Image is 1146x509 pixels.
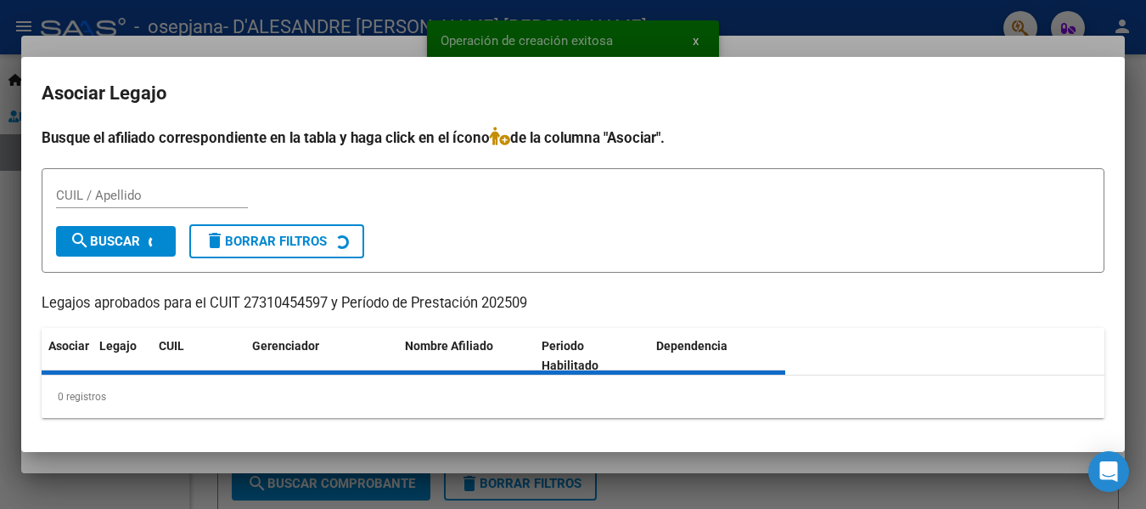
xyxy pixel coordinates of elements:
datatable-header-cell: CUIL [152,328,245,384]
button: Borrar Filtros [189,224,364,258]
mat-icon: search [70,230,90,251]
h4: Busque el afiliado correspondiente en la tabla y haga click en el ícono de la columna "Asociar". [42,127,1104,149]
p: Legajos aprobados para el CUIT 27310454597 y Período de Prestación 202509 [42,293,1104,314]
span: Dependencia [656,339,727,353]
span: Borrar Filtros [205,234,327,249]
h2: Asociar Legajo [42,77,1104,110]
datatable-header-cell: Asociar [42,328,93,384]
span: CUIL [159,339,184,353]
datatable-header-cell: Gerenciador [245,328,398,384]
mat-icon: delete [205,230,225,251]
datatable-header-cell: Dependencia [649,328,786,384]
datatable-header-cell: Periodo Habilitado [535,328,649,384]
span: Asociar [48,339,89,353]
span: Buscar [70,234,140,249]
span: Nombre Afiliado [405,339,493,353]
button: Buscar [56,226,176,257]
div: 0 registros [42,376,1104,418]
div: Open Intercom Messenger [1088,451,1129,492]
span: Gerenciador [252,339,319,353]
datatable-header-cell: Nombre Afiliado [398,328,535,384]
datatable-header-cell: Legajo [93,328,152,384]
span: Periodo Habilitado [542,339,598,372]
span: Legajo [99,339,137,353]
